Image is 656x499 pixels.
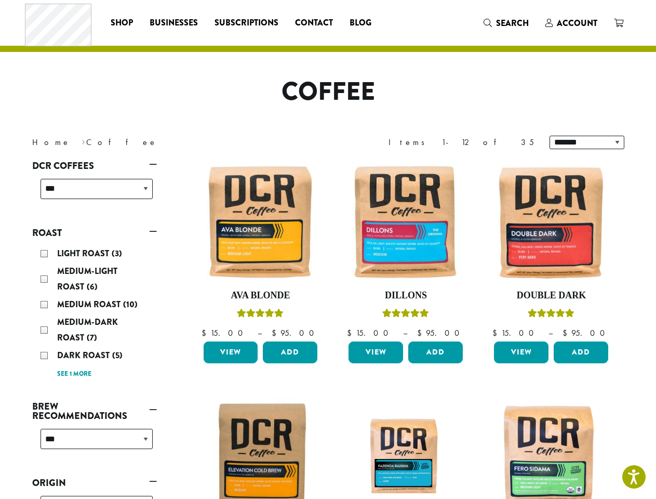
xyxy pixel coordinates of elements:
[554,342,608,363] button: Add
[111,17,133,30] span: Shop
[491,162,611,338] a: Double DarkRated 4.50 out of 5
[349,342,403,363] a: View
[112,247,122,259] span: (3)
[417,327,464,338] bdi: 95.00
[201,162,320,338] a: Ava BlondeRated 5.00 out of 5
[57,265,117,293] span: Medium-Light Roast
[295,17,333,30] span: Contact
[82,133,85,149] span: ›
[563,327,571,338] span: $
[32,242,157,386] div: Roast
[32,136,313,149] nav: Breadcrumb
[32,398,157,425] a: Brew Recommendations
[408,342,463,363] button: Add
[102,15,141,31] a: Shop
[263,342,317,363] button: Add
[496,17,529,29] span: Search
[112,349,123,361] span: (5)
[32,175,157,212] div: DCR Coffees
[494,342,548,363] a: View
[491,290,611,301] h4: Double Dark
[32,224,157,242] a: Roast
[200,162,320,282] img: Ava-Blonde-12oz-1-300x300.jpg
[123,298,138,310] span: (10)
[492,327,539,338] bdi: 15.00
[563,327,610,338] bdi: 95.00
[57,316,118,344] span: Medium-Dark Roast
[237,307,284,323] div: Rated 5.00 out of 5
[32,157,157,175] a: DCR Coffees
[201,290,320,301] h4: Ava Blonde
[346,162,465,338] a: DillonsRated 5.00 out of 5
[347,327,393,338] bdi: 15.00
[57,298,123,310] span: Medium Roast
[350,17,371,30] span: Blog
[492,327,501,338] span: $
[346,162,465,282] img: Dillons-12oz-300x300.jpg
[548,327,553,338] span: –
[24,77,632,107] h1: Coffee
[87,281,98,293] span: (6)
[403,327,407,338] span: –
[202,327,248,338] bdi: 15.00
[491,162,611,282] img: Double-Dark-12oz-300x300.jpg
[258,327,262,338] span: –
[417,327,426,338] span: $
[32,425,157,462] div: Brew Recommendations
[32,137,71,148] a: Home
[272,327,319,338] bdi: 95.00
[32,474,157,492] a: Origin
[150,17,198,30] span: Businesses
[347,327,356,338] span: $
[204,342,258,363] a: View
[389,136,534,149] div: Items 1-12 of 35
[475,15,537,32] a: Search
[202,327,210,338] span: $
[272,327,280,338] span: $
[346,290,465,301] h4: Dillons
[57,247,112,259] span: Light Roast
[57,349,112,361] span: Dark Roast
[215,17,278,30] span: Subscriptions
[382,307,429,323] div: Rated 5.00 out of 5
[528,307,574,323] div: Rated 4.50 out of 5
[57,369,91,379] a: See 1 more
[87,332,97,344] span: (7)
[557,17,597,29] span: Account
